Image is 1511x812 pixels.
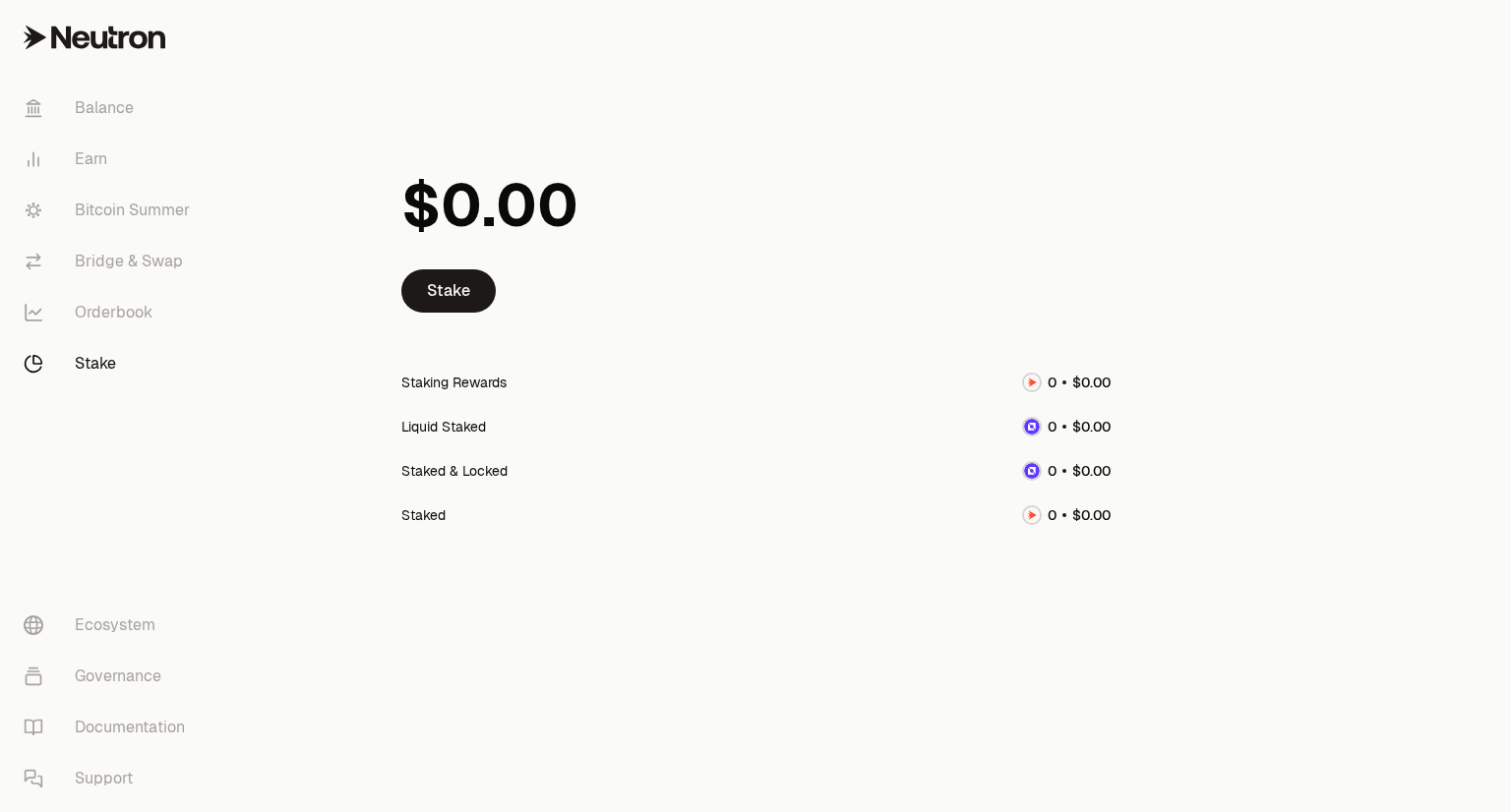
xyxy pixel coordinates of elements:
div: Liquid Staked [401,417,486,436]
img: dNTRN Logo [1024,419,1040,435]
a: Stake [8,338,212,389]
img: NTRN Logo [1024,375,1040,390]
a: Stake [401,269,496,313]
a: Orderbook [8,287,212,338]
div: Staked [401,505,446,525]
a: Governance [8,651,212,702]
a: Documentation [8,702,212,753]
a: Support [8,753,212,804]
a: Earn [8,134,212,185]
div: Staked & Locked [401,461,508,481]
img: dNTRN Logo [1024,463,1040,479]
div: Staking Rewards [401,373,507,392]
a: Ecosystem [8,600,212,651]
a: Bitcoin Summer [8,185,212,236]
a: Balance [8,83,212,134]
a: Bridge & Swap [8,236,212,287]
img: NTRN Logo [1024,507,1040,523]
